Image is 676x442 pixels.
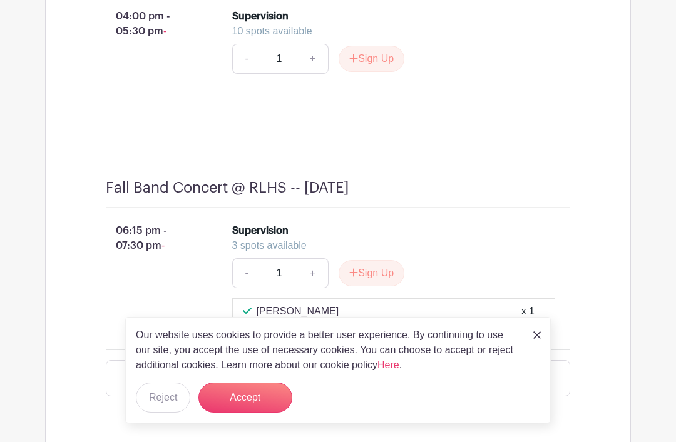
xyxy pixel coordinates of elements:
p: Our website uses cookies to provide a better user experience. By continuing to use our site, you ... [136,328,520,373]
a: + [297,44,329,74]
a: Here [377,359,399,370]
div: x 1 [521,304,535,319]
div: 3 spots available [232,238,546,253]
div: 10 spots available [232,24,546,39]
button: Reject [136,383,190,413]
p: [PERSON_NAME] [257,304,339,319]
button: Accept [198,383,292,413]
h4: Fall Band Concert @ RLHS -- [DATE] [106,179,349,197]
button: Sign Up [339,46,404,72]
p: 06:15 pm - 07:30 pm [86,218,212,258]
p: 04:00 pm - 05:30 pm [86,4,212,44]
span: - [163,26,166,36]
span: - [161,240,165,251]
div: Loading... [106,360,570,396]
button: Sign Up [339,260,404,286]
a: + [297,258,329,288]
div: Supervision [232,223,289,238]
img: close_button-5f87c8562297e5c2d7936805f587ecaba9071eb48480494691a3f1689db116b3.svg [533,331,541,339]
a: - [232,258,261,288]
a: - [232,44,261,74]
div: Supervision [232,9,289,24]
